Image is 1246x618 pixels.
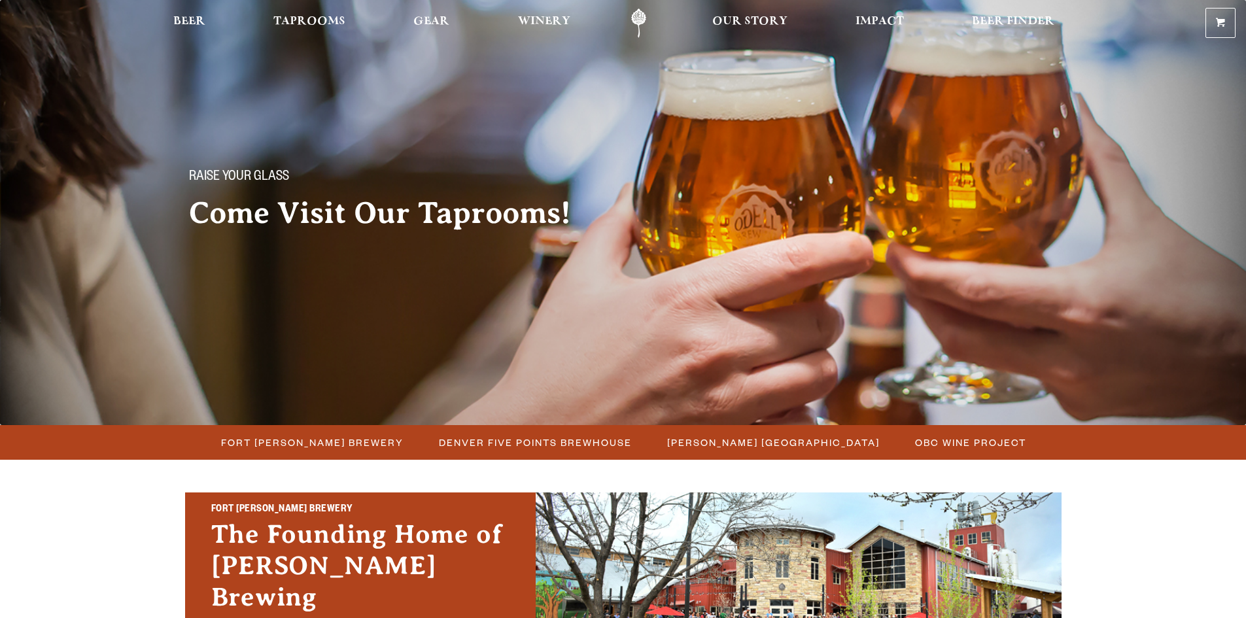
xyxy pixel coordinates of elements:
[704,9,796,38] a: Our Story
[173,16,205,27] span: Beer
[510,9,579,38] a: Winery
[659,433,886,452] a: [PERSON_NAME] [GEOGRAPHIC_DATA]
[856,16,904,27] span: Impact
[439,433,632,452] span: Denver Five Points Brewhouse
[413,16,449,27] span: Gear
[915,433,1026,452] span: OBC Wine Project
[847,9,912,38] a: Impact
[667,433,880,452] span: [PERSON_NAME] [GEOGRAPHIC_DATA]
[211,502,510,519] h2: Fort [PERSON_NAME] Brewery
[221,433,404,452] span: Fort [PERSON_NAME] Brewery
[189,169,289,186] span: Raise your glass
[614,9,663,38] a: Odell Home
[712,16,787,27] span: Our Story
[518,16,570,27] span: Winery
[189,197,597,230] h2: Come Visit Our Taprooms!
[907,433,1033,452] a: OBC Wine Project
[963,9,1063,38] a: Beer Finder
[972,16,1054,27] span: Beer Finder
[273,16,345,27] span: Taprooms
[165,9,214,38] a: Beer
[265,9,354,38] a: Taprooms
[213,433,410,452] a: Fort [PERSON_NAME] Brewery
[405,9,458,38] a: Gear
[431,433,638,452] a: Denver Five Points Brewhouse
